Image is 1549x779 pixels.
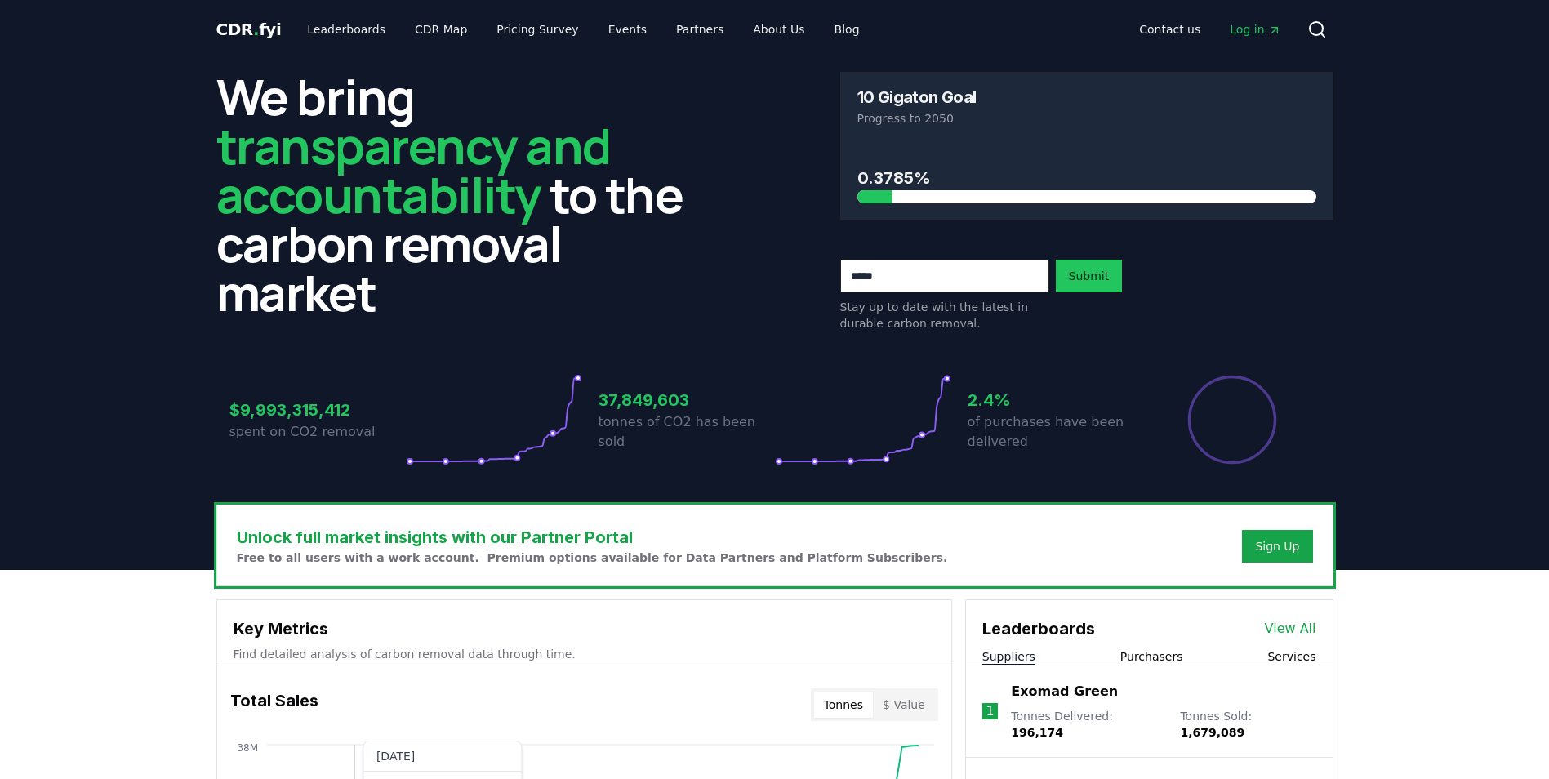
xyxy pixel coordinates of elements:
[234,617,935,641] h3: Key Metrics
[294,15,398,44] a: Leaderboards
[230,688,318,721] h3: Total Sales
[216,72,710,317] h2: We bring to the carbon removal market
[873,692,935,718] button: $ Value
[253,20,259,39] span: .
[234,646,935,662] p: Find detailed analysis of carbon removal data through time.
[237,525,948,550] h3: Unlock full market insights with our Partner Portal
[229,398,406,422] h3: $9,993,315,412
[1180,726,1244,739] span: 1,679,089
[483,15,591,44] a: Pricing Survey
[814,692,873,718] button: Tonnes
[1242,530,1312,563] button: Sign Up
[599,412,775,452] p: tonnes of CO2 has been sold
[968,388,1144,412] h3: 2.4%
[229,422,406,442] p: spent on CO2 removal
[294,15,872,44] nav: Main
[216,112,611,228] span: transparency and accountability
[1180,708,1315,741] p: Tonnes Sold :
[821,15,873,44] a: Blog
[1011,708,1164,741] p: Tonnes Delivered :
[740,15,817,44] a: About Us
[1011,726,1063,739] span: 196,174
[1217,15,1293,44] a: Log in
[986,701,994,721] p: 1
[982,648,1035,665] button: Suppliers
[1126,15,1293,44] nav: Main
[1267,648,1315,665] button: Services
[857,110,1316,127] p: Progress to 2050
[857,166,1316,190] h3: 0.3785%
[1126,15,1213,44] a: Contact us
[1186,374,1278,465] div: Percentage of sales delivered
[237,742,258,754] tspan: 38M
[982,617,1095,641] h3: Leaderboards
[857,89,977,105] h3: 10 Gigaton Goal
[1120,648,1183,665] button: Purchasers
[595,15,660,44] a: Events
[1255,538,1299,554] a: Sign Up
[663,15,737,44] a: Partners
[1056,260,1123,292] button: Submit
[1011,682,1118,701] a: Exomad Green
[840,299,1049,332] p: Stay up to date with the latest in durable carbon removal.
[1265,619,1316,639] a: View All
[968,412,1144,452] p: of purchases have been delivered
[1230,21,1280,38] span: Log in
[237,550,948,566] p: Free to all users with a work account. Premium options available for Data Partners and Platform S...
[216,18,282,41] a: CDR.fyi
[402,15,480,44] a: CDR Map
[216,20,282,39] span: CDR fyi
[599,388,775,412] h3: 37,849,603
